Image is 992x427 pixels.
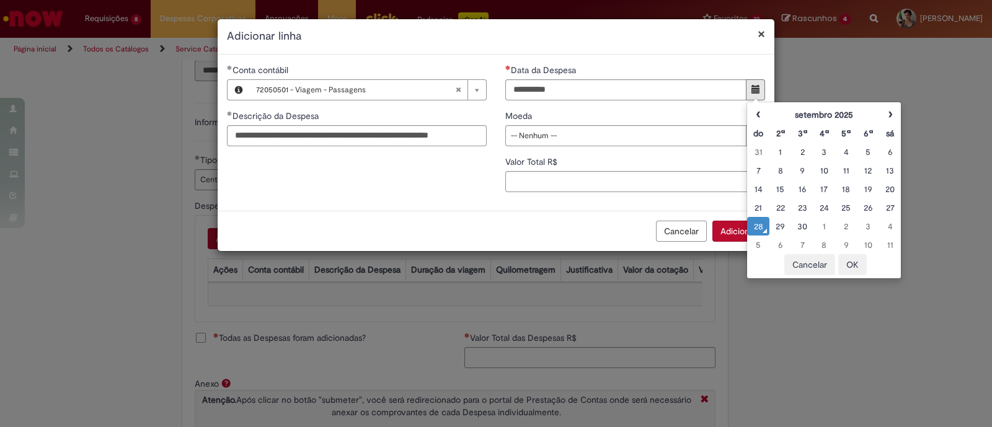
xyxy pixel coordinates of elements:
[817,183,832,195] div: 17 September 2025 Wednesday
[773,220,788,232] div: 29 September 2025 Monday
[505,79,746,100] input: Data da Despesa
[882,239,898,251] div: 11 October 2025 Saturday
[750,220,766,232] div: O seletor de data foi aberto.28 September 2025 Sunday
[835,124,857,143] th: Quinta-feira
[861,164,876,177] div: 12 September 2025 Friday
[794,164,810,177] div: 09 September 2025 Tuesday
[758,27,765,40] button: Fechar modal
[817,220,832,232] div: 01 October 2025 Wednesday
[773,201,788,214] div: 22 September 2025 Monday
[882,201,898,214] div: 27 September 2025 Saturday
[747,124,769,143] th: Domingo
[861,220,876,232] div: 03 October 2025 Friday
[750,201,766,214] div: 21 September 2025 Sunday
[882,183,898,195] div: 20 September 2025 Saturday
[817,201,832,214] div: 24 September 2025 Wednesday
[794,146,810,158] div: 02 September 2025 Tuesday
[773,239,788,251] div: 06 October 2025 Monday
[712,221,765,242] button: Adicionar
[747,105,769,124] th: Mês anterior
[879,124,901,143] th: Sábado
[773,164,788,177] div: 08 September 2025 Monday
[227,29,765,45] h2: Adicionar linha
[232,64,291,76] span: Necessários - Conta contábil
[256,80,455,100] span: 72050501 - Viagem - Passagens
[791,124,813,143] th: Terça-feira
[861,201,876,214] div: 26 September 2025 Friday
[817,164,832,177] div: 10 September 2025 Wednesday
[838,183,854,195] div: 18 September 2025 Thursday
[784,254,835,275] button: Cancelar
[838,201,854,214] div: 25 September 2025 Thursday
[769,124,791,143] th: Segunda-feira
[227,111,232,116] span: Obrigatório Preenchido
[505,156,560,167] span: Valor Total R$
[232,110,321,121] span: Descrição da Despesa
[769,105,879,124] th: setembro 2025. Alternar mês
[449,80,467,100] abbr: Limpar campo Conta contábil
[861,146,876,158] div: 05 September 2025 Friday
[861,183,876,195] div: 19 September 2025 Friday
[857,124,879,143] th: Sexta-feira
[817,146,832,158] div: 03 September 2025 Wednesday
[838,254,867,275] button: OK
[746,79,765,100] button: Mostrar calendário para Data da Despesa
[838,164,854,177] div: 11 September 2025 Thursday
[882,146,898,158] div: 06 September 2025 Saturday
[861,239,876,251] div: 10 October 2025 Friday
[227,65,232,70] span: Obrigatório Preenchido
[817,239,832,251] div: 08 October 2025 Wednesday
[250,80,486,100] a: 72050501 - Viagem - PassagensLimpar campo Conta contábil
[838,220,854,232] div: 02 October 2025 Thursday
[505,171,765,192] input: Valor Total R$
[656,221,707,242] button: Cancelar
[882,220,898,232] div: 04 October 2025 Saturday
[773,183,788,195] div: 15 September 2025 Monday
[746,102,901,279] div: Escolher data
[773,146,788,158] div: 01 September 2025 Monday
[794,239,810,251] div: 07 October 2025 Tuesday
[227,125,487,146] input: Descrição da Despesa
[838,239,854,251] div: 09 October 2025 Thursday
[813,124,835,143] th: Quarta-feira
[511,64,578,76] span: Data da Despesa
[750,146,766,158] div: 31 August 2025 Sunday
[794,201,810,214] div: 23 September 2025 Tuesday
[750,239,766,251] div: 05 October 2025 Sunday
[879,105,901,124] th: Próximo mês
[794,183,810,195] div: 16 September 2025 Tuesday
[505,65,511,70] span: Necessários
[750,183,766,195] div: 14 September 2025 Sunday
[794,220,810,232] div: 30 September 2025 Tuesday
[882,164,898,177] div: 13 September 2025 Saturday
[838,146,854,158] div: 04 September 2025 Thursday
[505,110,534,121] span: Moeda
[228,80,250,100] button: Conta contábil, Visualizar este registro 72050501 - Viagem - Passagens
[750,164,766,177] div: 07 September 2025 Sunday
[511,126,740,146] span: -- Nenhum --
